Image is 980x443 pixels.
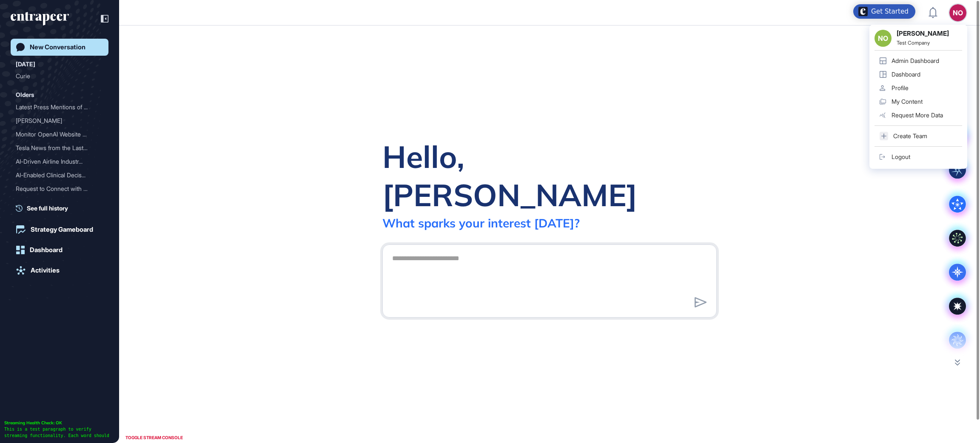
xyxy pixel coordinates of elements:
a: See full history [16,204,108,213]
button: NO [949,4,966,21]
div: What sparks your interest [DATE]? [382,216,580,230]
div: Strategy Gameboard [31,226,93,233]
div: Request to Connect with Curie [16,182,103,196]
div: AI-Enabled Clinical Decis... [16,168,97,182]
div: AI-Enabled Clinical Decision Support Software for Infectious Disease Screening and AMR Program [16,168,103,182]
div: Reese [16,196,103,209]
div: AI-Driven Airline Industr... [16,155,97,168]
div: Request to Connect with C... [16,182,97,196]
img: launcher-image-alternative-text [858,7,868,16]
div: Activities [31,267,60,274]
div: Curie [16,69,103,83]
div: Hello, [PERSON_NAME] [382,137,717,214]
div: Tesla News from the Last Two Weeks [16,141,103,155]
div: Reese [16,114,103,128]
div: Monitor OpenAI Website Ac... [16,128,97,141]
div: [PERSON_NAME] [16,114,97,128]
div: TOGGLE STREAM CONSOLE [123,432,185,443]
div: New Conversation [30,43,85,51]
div: Dashboard [30,246,63,254]
span: See full history [27,204,68,213]
div: AI-Driven Airline Industry Updates [16,155,103,168]
a: New Conversation [11,39,108,56]
div: Tesla News from the Last ... [16,141,97,155]
div: [DATE] [16,59,35,69]
div: Curie [16,69,97,83]
div: Monitor OpenAI Website Activity [16,128,103,141]
div: Latest Press Mentions of OpenAI [16,100,103,114]
a: Activities [11,262,108,279]
div: [PERSON_NAME] [16,196,97,209]
div: entrapeer-logo [11,12,69,26]
div: Open Get Started checklist [853,4,915,19]
div: Latest Press Mentions of ... [16,100,97,114]
a: Strategy Gameboard [11,221,108,238]
div: Olders [16,90,34,100]
div: Get Started [871,7,909,16]
a: Dashboard [11,241,108,258]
